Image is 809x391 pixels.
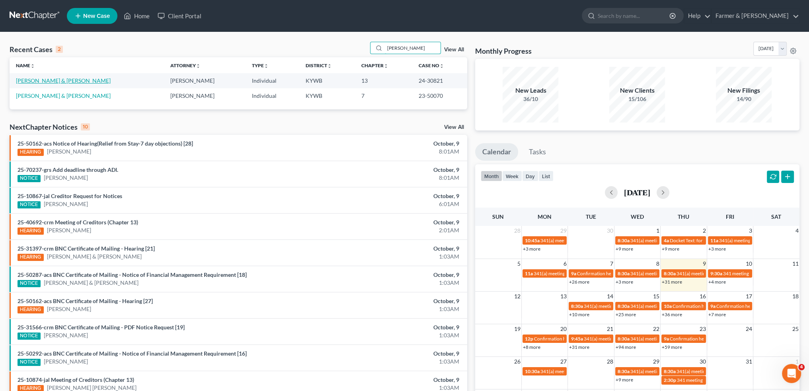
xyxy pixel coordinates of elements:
[577,270,710,276] span: Confirmation hearing for [PERSON_NAME] & [PERSON_NAME]
[522,143,553,161] a: Tasks
[677,377,748,383] span: 341 meeting for [PERSON_NAME]
[523,344,540,350] a: +8 more
[317,297,459,305] div: October, 9
[571,303,583,309] span: 8:30a
[246,73,299,88] td: Individual
[317,253,459,261] div: 1:03AM
[586,213,596,220] span: Tue
[538,213,552,220] span: Mon
[699,292,707,301] span: 16
[317,200,459,208] div: 6:01AM
[317,323,459,331] div: October, 9
[673,303,805,309] span: Confirmation hearing for [PERSON_NAME] & [PERSON_NAME]
[18,271,247,278] a: 25-50287-acs BNC Certificate of Mailing - Notice of Financial Management Requirement [18]
[10,122,90,132] div: NextChapter Notices
[18,245,155,252] a: 25-31397-crm BNC Certificate of Mailing - Hearing [21]
[47,305,91,313] a: [PERSON_NAME]
[317,226,459,234] div: 2:01AM
[616,377,633,383] a: +9 more
[83,13,110,19] span: New Case
[710,237,718,243] span: 11a
[702,259,707,268] span: 9
[317,279,459,287] div: 1:03AM
[571,336,583,342] span: 9:45a
[412,88,467,103] td: 23-50070
[664,368,676,374] span: 8:30a
[44,174,88,182] a: [PERSON_NAME]
[306,62,332,68] a: Districtunfold_more
[791,259,799,268] span: 11
[584,336,661,342] span: 341(a) meeting for [PERSON_NAME]
[716,95,772,103] div: 14/90
[662,344,682,350] a: +59 more
[702,226,707,235] span: 2
[630,336,707,342] span: 341(a) meeting for [PERSON_NAME]
[47,148,91,156] a: [PERSON_NAME]
[120,9,154,23] a: Home
[630,270,707,276] span: 341(a) meeting for [PERSON_NAME]
[699,357,707,366] span: 30
[481,171,502,181] button: month
[44,358,88,366] a: [PERSON_NAME]
[18,219,138,226] a: 25-40692-crm Meeting of Creditors (Chapter 13)
[569,279,589,285] a: +26 more
[624,188,650,196] h2: [DATE]
[559,292,567,301] span: 13
[609,95,665,103] div: 15/106
[726,213,734,220] span: Fri
[782,364,801,383] iframe: Intercom live chat
[264,64,269,68] i: unfold_more
[18,350,247,357] a: 25-50292-acs BNC Certificate of Mailing - Notice of Financial Management Requirement [16]
[798,364,805,370] span: 4
[18,166,118,173] a: 25-70237-grs Add deadline through ADI.
[670,237,741,243] span: Docket Text: for [PERSON_NAME]
[523,246,540,252] a: +3 more
[662,279,682,285] a: +31 more
[18,298,153,304] a: 25-50162-acs BNC Certificate of Mailing - Hearing [27]
[708,279,726,285] a: +4 more
[618,237,630,243] span: 8:30a
[676,368,795,374] span: 341(a) meeting for [PERSON_NAME] & [PERSON_NAME]
[154,9,205,23] a: Client Portal
[630,303,707,309] span: 341(a) meeting for [PERSON_NAME]
[630,368,707,374] span: 341(a) meeting for [PERSON_NAME]
[44,331,88,339] a: [PERSON_NAME]
[444,47,464,53] a: View All
[18,201,41,208] div: NOTICE
[246,88,299,103] td: Individual
[18,175,41,182] div: NOTICE
[525,336,533,342] span: 12p
[164,73,245,88] td: [PERSON_NAME]
[616,246,633,252] a: +9 more
[18,149,44,156] div: HEARING
[16,92,111,99] a: [PERSON_NAME] & [PERSON_NAME]
[616,279,633,285] a: +3 more
[745,259,753,268] span: 10
[513,357,521,366] span: 26
[475,143,518,161] a: Calendar
[18,193,122,199] a: 25-10867-jal Creditor Request for Notices
[559,226,567,235] span: 29
[745,357,753,366] span: 31
[723,270,794,276] span: 341 meeting for [PERSON_NAME]
[662,311,682,317] a: +36 more
[299,73,355,88] td: KYWB
[317,271,459,279] div: October, 9
[710,270,722,276] span: 9:30a
[419,62,444,68] a: Case Nounfold_more
[385,42,441,54] input: Search by name...
[525,368,540,374] span: 10:30a
[606,292,614,301] span: 14
[609,259,614,268] span: 7
[18,306,44,313] div: HEARING
[559,357,567,366] span: 27
[502,171,522,181] button: week
[517,259,521,268] span: 5
[492,213,504,220] span: Sun
[317,358,459,366] div: 1:03AM
[684,9,711,23] a: Help
[584,303,661,309] span: 341(a) meeting for [PERSON_NAME]
[44,279,138,287] a: [PERSON_NAME] & [PERSON_NAME]
[317,192,459,200] div: October, 9
[540,368,617,374] span: 341(a) meeting for [PERSON_NAME]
